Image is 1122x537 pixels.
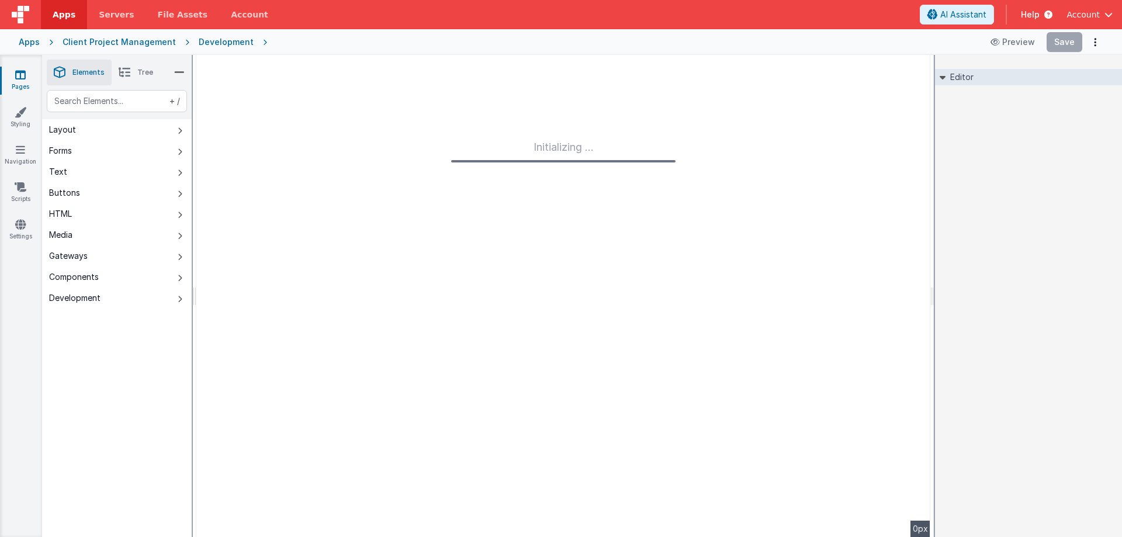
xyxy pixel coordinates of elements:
button: Preview [984,33,1042,51]
div: Media [49,229,72,241]
div: Development [49,292,101,304]
h2: Editor [946,69,974,85]
div: Layout [49,124,76,136]
div: --> [196,55,930,537]
span: Elements [72,68,105,77]
span: AI Assistant [940,9,986,20]
button: Forms [42,140,192,161]
div: Buttons [49,187,80,199]
input: Search Elements... [47,90,187,112]
span: + / [167,90,180,112]
div: Gateways [49,250,88,262]
span: Servers [99,9,134,20]
span: Account [1066,9,1100,20]
span: Help [1021,9,1040,20]
div: Development [199,36,254,48]
button: Buttons [42,182,192,203]
button: Development [42,287,192,309]
button: Save [1047,32,1082,52]
button: AI Assistant [920,5,994,25]
div: Client Project Management [63,36,176,48]
div: 0px [910,521,930,537]
button: Gateways [42,245,192,266]
div: HTML [49,208,72,220]
span: File Assets [158,9,208,20]
button: Layout [42,119,192,140]
div: Apps [19,36,40,48]
div: Components [49,271,99,283]
button: Media [42,224,192,245]
div: Initializing ... [451,139,676,162]
button: Options [1087,34,1103,50]
button: Account [1066,9,1113,20]
button: HTML [42,203,192,224]
div: Forms [49,145,72,157]
div: Text [49,166,67,178]
span: Apps [53,9,75,20]
button: Components [42,266,192,287]
span: Tree [137,68,153,77]
button: Text [42,161,192,182]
